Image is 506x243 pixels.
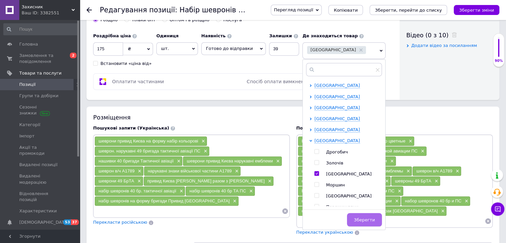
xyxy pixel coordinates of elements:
strong: ВАЖЛИВО!ВІДПРАВКА ПІСЛЯ ОПЛАТИ ( пром оплата або оплата за реквізитами на ФОП рахунок) [7,7,131,19]
span: 2 [70,53,77,58]
span: Золочів [326,160,343,165]
b: Роздрібна ціна [93,33,131,38]
span: Моршин [326,182,345,187]
button: Копіювати [328,5,363,15]
span: × [136,178,141,184]
span: шеврон в/ч А1789 [416,168,452,173]
span: [GEOGRAPHIC_DATA] [326,193,372,198]
span: × [136,168,141,174]
span: Характеристики [19,208,57,214]
strong: Ціна за комплект (2 шт). [7,71,58,76]
span: шеврон. нарукавные 49 бригада тактической авиации ПС [302,148,418,153]
button: Чат з покупцем [491,202,504,216]
em: Размер шеврона бригады -10*6,5 [7,14,74,19]
span: × [389,158,394,164]
span: Зберегти [354,217,375,222]
span: шевроны 49 БрТА [395,178,431,183]
span: × [248,188,253,194]
p: [GEOGRAPHIC_DATA]. [7,36,139,43]
div: 90% Якість заповнення [493,33,504,67]
span: × [433,178,438,184]
span: [GEOGRAPHIC_DATA] [310,48,356,52]
b: Залишки [269,33,292,38]
span: × [419,148,424,154]
div: Ваш ID: 3382551 [22,10,80,16]
span: × [393,198,399,204]
span: ₴ [128,46,131,51]
span: Приятие Киева шеврон вместе с трезубом ПС [302,188,395,193]
span: × [463,198,468,204]
b: Одиниця [156,33,179,38]
span: нашивки 40 бригады Тактической авиации [302,158,387,163]
span: × [234,168,239,174]
button: Зберегти, перейти до списку [370,5,447,15]
span: [GEOGRAPHIC_DATA] [314,105,360,110]
span: Сезонні знижки [19,104,62,116]
span: × [175,158,181,164]
span: набір шевронів 40 бр ТА ПС [189,188,246,193]
span: × [454,168,459,174]
span: 53 [63,219,71,225]
span: × [396,188,402,194]
span: Імпорт [19,133,35,139]
span: × [274,158,280,164]
span: шеврони привид Києва на форму набір кольорові [98,138,198,143]
span: [GEOGRAPHIC_DATA] [314,127,360,132]
span: нашивки 40 бригади Тактичної авіації [98,158,174,163]
span: × [200,138,205,144]
b: Де знаходиться товар [302,33,358,38]
span: шевроны привидения Киева нарукавные эмблемы [302,168,403,173]
span: [GEOGRAPHIC_DATA] [314,83,360,88]
input: 0 [93,42,123,56]
b: Наявність [201,33,226,38]
span: 37 [71,219,79,225]
span: [GEOGRAPHIC_DATA] [314,116,360,121]
span: Готово до відправки [206,46,253,51]
span: шеврони привид Києва нарукавні емблеми [187,158,273,163]
input: Пошук [3,23,79,35]
span: × [202,148,207,154]
span: нарукавні знаки військової частини А1789 [148,168,232,173]
button: Зберегти зміни [454,5,499,15]
span: × [231,198,237,204]
span: × [178,188,183,194]
span: Пошукові запити (Російська) [296,125,369,130]
span: набір шевронів на форму бригади Привид [GEOGRAPHIC_DATA] [98,198,230,203]
span: шеврон. нарукавні 49 бригада тактичної авіації ПС [98,148,200,153]
span: Відновлення позицій [19,191,62,203]
span: Перекласти російською [93,220,147,225]
p: Комплект (как на фото) : [7,47,139,54]
span: Перегляд позиції [274,7,313,12]
div: Розміщення [93,113,493,122]
span: шеврон в/ч А1789 [98,168,134,173]
em: Розмір тризуба ПС - 7,5*7 [7,71,60,76]
span: Копіювати [334,8,358,13]
span: Пошукові запити (Українська) [93,125,169,130]
span: набор шевронов 40 бр и ПС [405,198,461,203]
input: - [269,42,299,56]
button: Зберегти [347,213,382,226]
span: Акції та промокоди [19,144,62,156]
span: Додати відео за посиланням [411,43,477,48]
span: привид Києва [PERSON_NAME] разом з [PERSON_NAME] [147,178,265,183]
i: Зберегти, перейти до списку [375,8,442,13]
span: [DEMOGRAPHIC_DATA] [19,219,69,225]
span: набір шевронів 40 бр. тактичної авіації [98,188,176,193]
span: шт. [156,42,198,55]
span: [GEOGRAPHIC_DATA] [326,171,372,176]
span: Позиції [19,82,36,88]
p: Шеврони власного виробництва. [7,25,139,32]
p: -Шеврон бригады и трезубец ПС [7,59,139,66]
span: набор шевронов 40 бр. тактической авиации [302,198,392,203]
span: набор шевронов на форму бригады Призрак [GEOGRAPHIC_DATA] [302,208,438,213]
span: шеврони 49 БрТА [98,178,134,183]
div: Повернутися назад [86,7,92,13]
span: Товари та послуги [19,70,62,76]
span: Видалені позиції [19,162,58,168]
span: Відео (0 з 10) [406,32,448,39]
em: Размер трезуба ПС - 7,5*7 [7,26,62,31]
div: 90% [493,59,504,63]
span: [GEOGRAPHIC_DATA] [314,94,360,99]
span: Перемишляни [326,204,358,209]
span: Категорії [19,122,40,128]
